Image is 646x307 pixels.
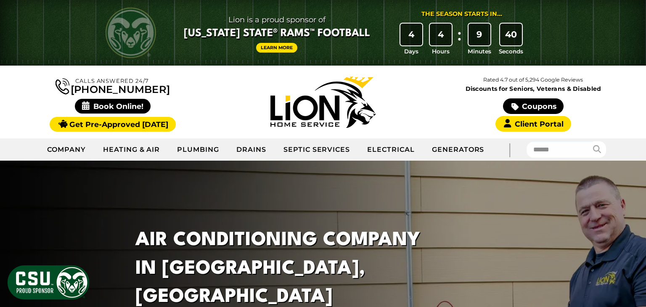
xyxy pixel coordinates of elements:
[106,8,156,58] img: CSU Rams logo
[432,47,450,56] span: Hours
[275,139,359,160] a: Septic Services
[270,77,376,128] img: Lion Home Service
[428,75,638,85] p: Rated 4.7 out of 5,294 Google Reviews
[184,13,370,26] span: Lion is a proud sponsor of
[455,24,464,56] div: :
[39,139,95,160] a: Company
[169,139,228,160] a: Plumbing
[492,138,526,161] div: |
[50,117,175,132] a: Get Pre-Approved [DATE]
[421,10,502,19] div: The Season Starts in...
[359,139,424,160] a: Electrical
[256,43,297,53] a: Learn More
[495,116,571,132] a: Client Portal
[503,98,564,114] a: Coupons
[430,86,637,92] span: Discounts for Seniors, Veterans & Disabled
[95,139,169,160] a: Heating & Air
[184,26,370,41] span: [US_STATE] State® Rams™ Football
[6,264,90,301] img: CSU Sponsor Badge
[56,77,170,95] a: [PHONE_NUMBER]
[469,24,490,45] div: 9
[400,24,422,45] div: 4
[499,47,523,56] span: Seconds
[500,24,522,45] div: 40
[228,139,275,160] a: Drains
[468,47,491,56] span: Minutes
[75,99,151,114] span: Book Online!
[424,139,493,160] a: Generators
[404,47,418,56] span: Days
[430,24,452,45] div: 4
